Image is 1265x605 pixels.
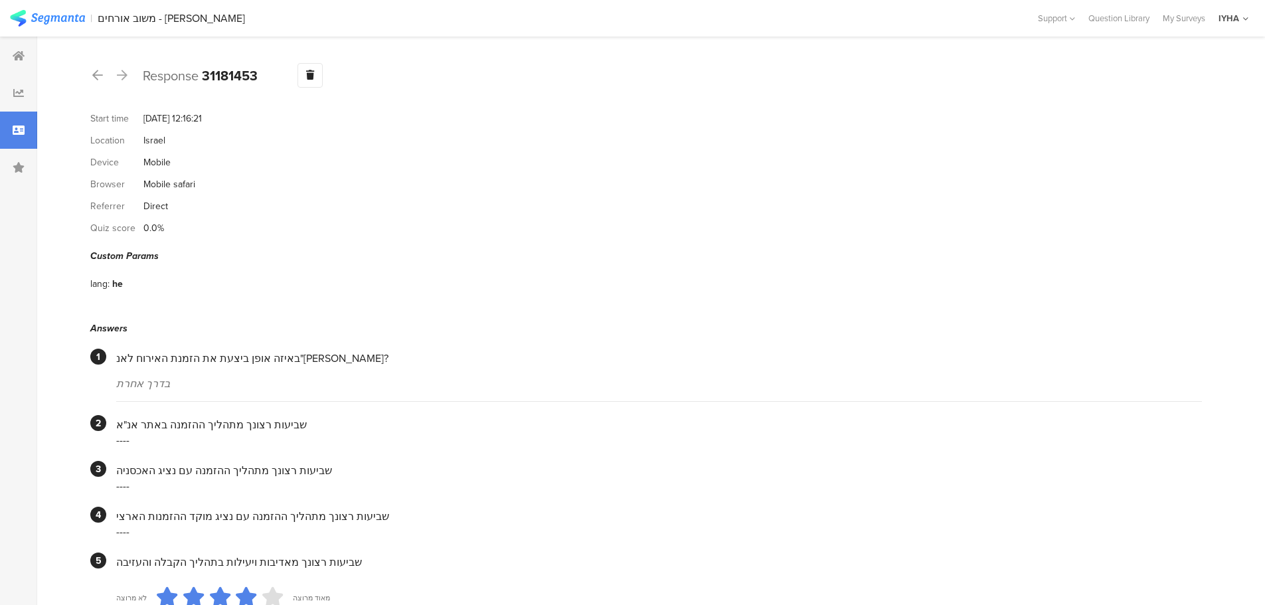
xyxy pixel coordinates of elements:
a: My Surveys [1156,12,1212,25]
div: שביעות רצונך מתהליך ההזמנה עם נציג מוקד ההזמנות הארצי [116,509,1202,524]
div: he [112,277,123,291]
div: Start time [90,112,143,126]
b: 31181453 [202,66,258,86]
div: שביעות רצונך מתהליך ההזמנה באתר אנ"א [116,417,1202,432]
div: IYHA [1219,12,1239,25]
div: שביעות רצונך מאדיבות ויעילות בתהליך הקבלה והעזיבה [116,555,1202,570]
div: [DATE] 12:16:21 [143,112,202,126]
div: בדרך אחרת [116,376,1202,391]
div: Mobile safari [143,177,195,191]
div: ---- [116,478,1202,493]
div: 1 [90,349,106,365]
div: 4 [90,507,106,523]
div: 3 [90,461,106,477]
div: מאוד מרוצה [293,592,330,603]
div: Answers [90,321,1202,335]
div: Referrer [90,199,143,213]
div: Mobile [143,155,171,169]
div: Device [90,155,143,169]
div: Browser [90,177,143,191]
div: Quiz score [90,221,143,235]
div: משוב אורחים - [PERSON_NAME] [98,12,245,25]
div: ---- [116,432,1202,448]
span: Response [143,66,199,86]
a: Question Library [1082,12,1156,25]
div: לא מרוצה [116,592,147,603]
div: Support [1038,8,1075,29]
div: Israel [143,133,165,147]
div: Custom Params [90,249,1202,263]
div: 2 [90,415,106,431]
img: segmanta logo [10,10,85,27]
div: שביעות רצונך מתהליך ההזמנה עם נציג האכסניה [116,463,1202,478]
div: Location [90,133,143,147]
div: 5 [90,553,106,568]
div: ---- [116,524,1202,539]
div: 0.0% [143,221,164,235]
div: lang: [90,277,112,291]
div: | [90,11,92,26]
div: באיזה אופן ביצעת את הזמנת האירוח לאנ"[PERSON_NAME]? [116,351,1202,366]
div: Direct [143,199,168,213]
